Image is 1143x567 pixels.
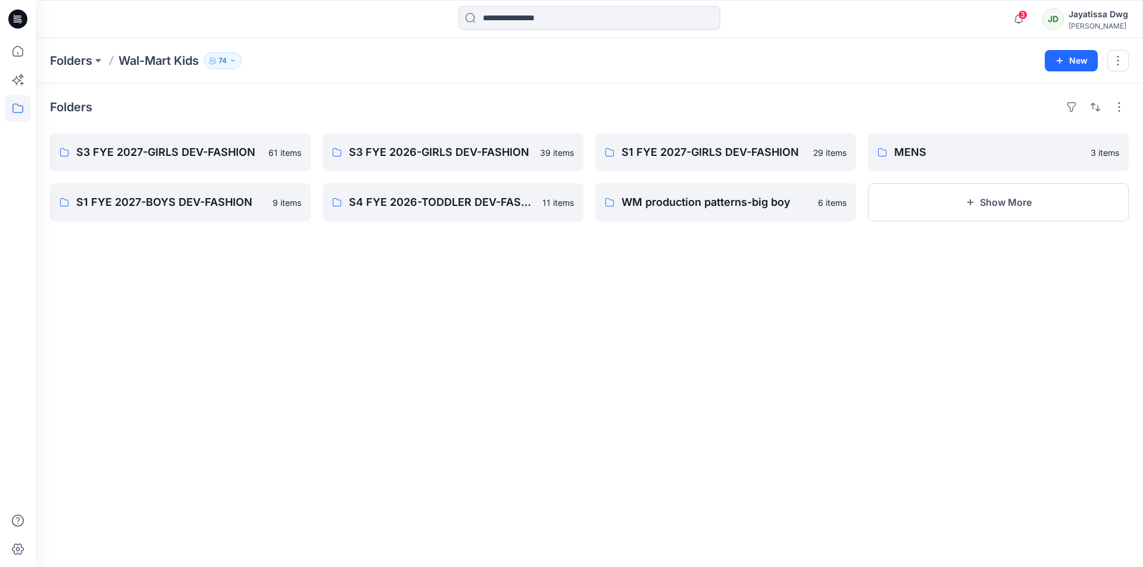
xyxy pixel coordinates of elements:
[50,183,311,221] a: S1 FYE 2027-BOYS DEV-FASHION9 items
[323,183,583,221] a: S4 FYE 2026-TODDLER DEV-FASHION11 items
[76,144,261,161] p: S3 FYE 2027-GIRLS DEV-FASHION
[894,144,1083,161] p: MENS
[349,144,533,161] p: S3 FYE 2026-GIRLS DEV-FASHION
[868,183,1129,221] button: Show More
[622,144,806,161] p: S1 FYE 2027-GIRLS DEV-FASHION
[1091,146,1119,159] p: 3 items
[1069,21,1128,30] div: [PERSON_NAME]
[76,194,266,211] p: S1 FYE 2027-BOYS DEV-FASHION
[818,196,847,209] p: 6 items
[595,133,856,171] a: S1 FYE 2027-GIRLS DEV-FASHION29 items
[273,196,301,209] p: 9 items
[542,196,574,209] p: 11 items
[1045,50,1098,71] button: New
[622,194,811,211] p: WM production patterns-big boy
[50,133,311,171] a: S3 FYE 2027-GIRLS DEV-FASHION61 items
[218,54,227,67] p: 74
[1018,10,1028,20] span: 3
[323,133,583,171] a: S3 FYE 2026-GIRLS DEV-FASHION39 items
[118,52,199,69] p: Wal-Mart Kids
[204,52,242,69] button: 74
[50,52,92,69] a: Folders
[868,133,1129,171] a: MENS3 items
[1042,8,1064,30] div: JD
[813,146,847,159] p: 29 items
[50,100,92,114] h4: Folders
[268,146,301,159] p: 61 items
[1069,7,1128,21] div: Jayatissa Dwg
[349,194,535,211] p: S4 FYE 2026-TODDLER DEV-FASHION
[595,183,856,221] a: WM production patterns-big boy6 items
[540,146,574,159] p: 39 items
